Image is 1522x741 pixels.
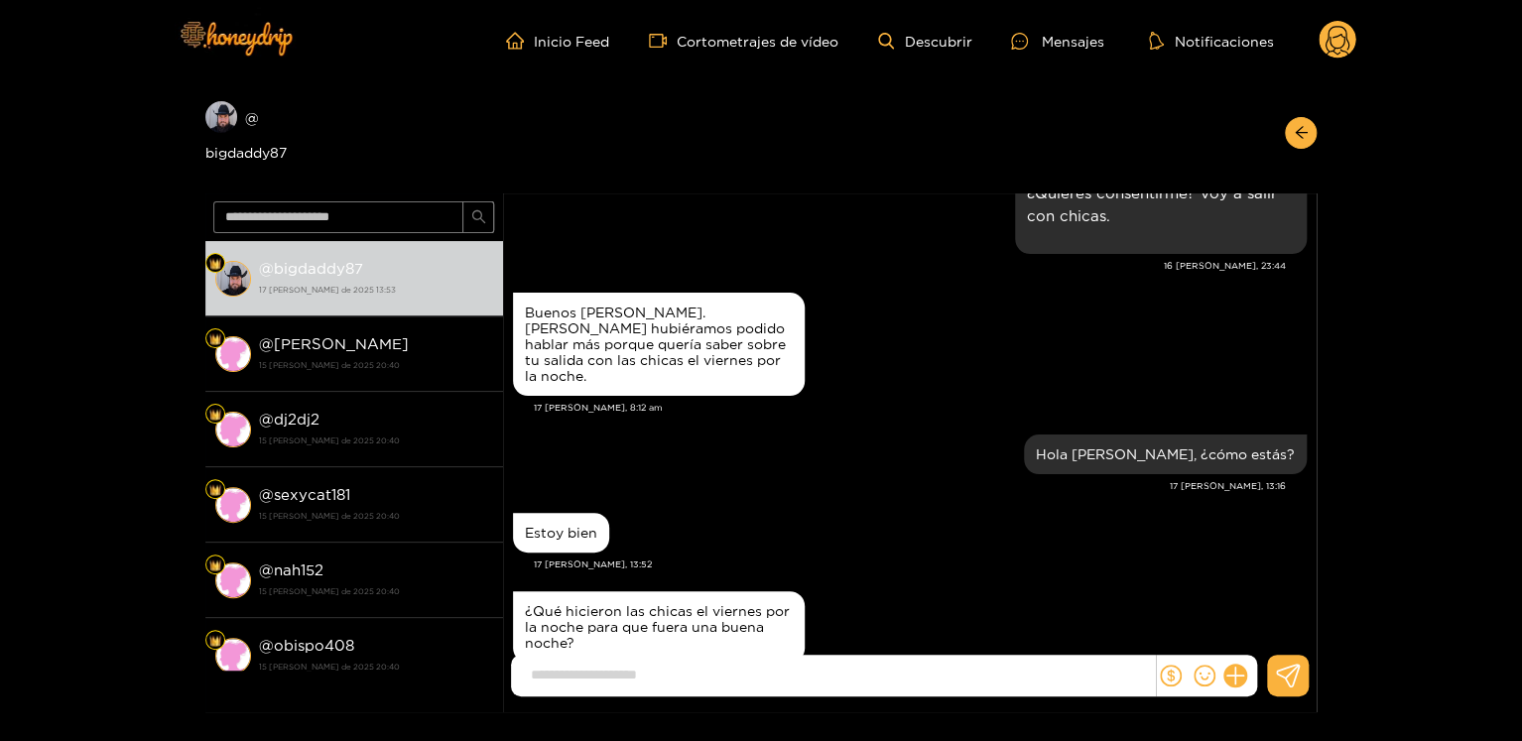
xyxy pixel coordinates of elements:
font: Hola [PERSON_NAME], ¿cómo estás? [1036,446,1295,461]
font: @[PERSON_NAME] [259,335,409,352]
a: Cortometrajes de vídeo [649,32,838,50]
a: Inicio Feed [506,32,609,50]
font: 15 [PERSON_NAME] de 2025 20:40 [259,436,400,444]
font: 16 [PERSON_NAME], 23:44 [1164,261,1286,271]
font: @ [259,411,274,428]
img: Nivel de ventilador [209,559,221,571]
font: nah152 [274,561,323,578]
div: @bigdaddy87 [205,101,503,164]
font: bigdaddy87 [205,145,287,160]
div: 16 de agosto, 23:44 [1015,148,1307,254]
font: 17 [PERSON_NAME], 8:12 am [534,403,663,413]
span: buscar [471,209,486,226]
font: Cortometrajes de vídeo [677,34,838,49]
div: 17 de agosto, 13:53 [513,591,805,663]
span: dólar [1160,665,1182,686]
font: 15 [PERSON_NAME] de 2025 20:40 [259,587,400,595]
img: conversación [215,412,251,447]
span: hogar [506,32,534,50]
font: @ [259,486,274,503]
img: conversación [215,562,251,598]
a: Descubrir [878,33,971,50]
img: Nivel de ventilador [209,333,221,345]
font: Descubrir [904,34,971,49]
span: cámara de vídeo [649,32,677,50]
font: Mensajes [1041,34,1103,49]
img: Nivel de ventilador [209,409,221,421]
font: @ [259,260,274,277]
div: 17 de agosto, 13:16 [1024,434,1307,474]
span: flecha izquierda [1294,125,1309,142]
font: obispo408 [274,637,354,654]
font: ¿Qué hicieron las chicas el viernes por la noche para que fuera una buena noche? [525,603,790,650]
font: 15 [PERSON_NAME] de 2025 20:40 [259,512,400,520]
font: 15 [PERSON_NAME] de 2025 20:40 [259,361,400,369]
button: dólar [1156,661,1186,690]
font: 15 [PERSON_NAME] de 2025 20:40 [259,663,400,671]
font: Inicio Feed [534,34,609,49]
font: dj2dj2 [274,411,319,428]
img: Nivel de ventilador [209,484,221,496]
button: buscar [462,201,494,233]
img: Nivel de ventilador [209,635,221,647]
img: conversación [215,487,251,523]
button: Notificaciones [1143,31,1279,51]
font: Estoy bien [525,525,597,540]
font: 17 [PERSON_NAME], 13:16 [1170,481,1286,491]
img: conversación [215,336,251,372]
img: conversación [215,261,251,297]
button: flecha izquierda [1285,117,1317,149]
font: @ [245,110,259,125]
div: 17 de agosto, 8:12 am [513,293,805,396]
font: @ [259,637,274,654]
font: Notificaciones [1174,34,1273,49]
img: Nivel de ventilador [209,258,221,270]
div: 17 de agosto, 13:52 [513,513,609,553]
font: @ [259,561,274,578]
font: Buenos [PERSON_NAME]. [PERSON_NAME] hubiéramos podido hablar más porque quería saber sobre tu sal... [525,305,786,383]
span: sonrisa [1194,665,1215,686]
font: bigdaddy87 [274,260,363,277]
img: conversación [215,638,251,674]
font: 17 [PERSON_NAME], 13:52 [534,559,652,569]
font: sexycat181 [274,486,350,503]
font: 17 [PERSON_NAME] de 2025 13:53 [259,286,396,294]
